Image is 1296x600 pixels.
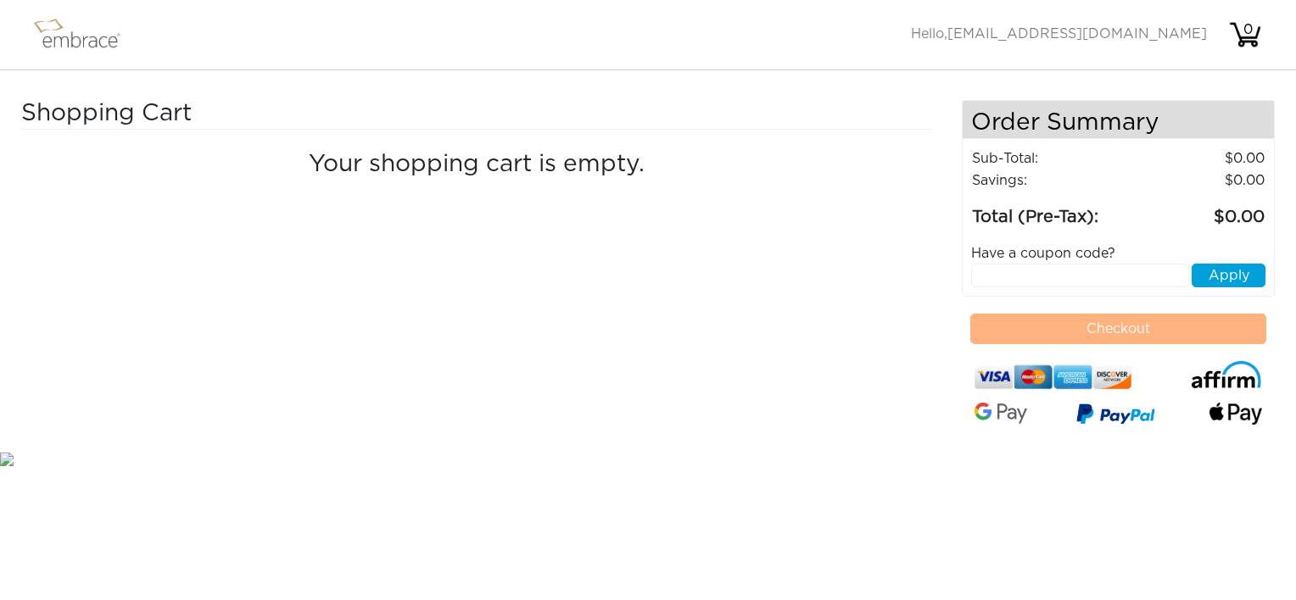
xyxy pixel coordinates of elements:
[34,151,919,180] h4: Your shopping cart is empty.
[1191,361,1262,389] img: affirm-logo.svg
[1133,169,1265,192] td: 0.00
[1231,19,1265,40] div: 0
[1133,192,1265,231] td: 0.00
[971,147,1133,169] td: Sub-Total:
[30,14,140,56] img: logo.png
[1228,27,1262,41] a: 0
[970,314,1267,344] button: Checkout
[21,100,388,129] h3: Shopping Cart
[1209,403,1262,425] img: fullApplePay.png
[971,169,1133,192] td: Savings :
[1192,264,1265,287] button: Apply
[963,101,1275,139] h4: Order Summary
[947,27,1207,41] span: [EMAIL_ADDRESS][DOMAIN_NAME]
[971,192,1133,231] td: Total (Pre-Tax):
[1228,18,1262,52] img: cart
[958,243,1279,264] div: Have a coupon code?
[1133,147,1265,169] td: 0.00
[975,403,1027,424] img: Google-Pay-Logo.svg
[975,361,1132,393] img: credit-cards.png
[1076,399,1155,431] img: paypal-v3.png
[911,27,1207,41] span: Hello,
